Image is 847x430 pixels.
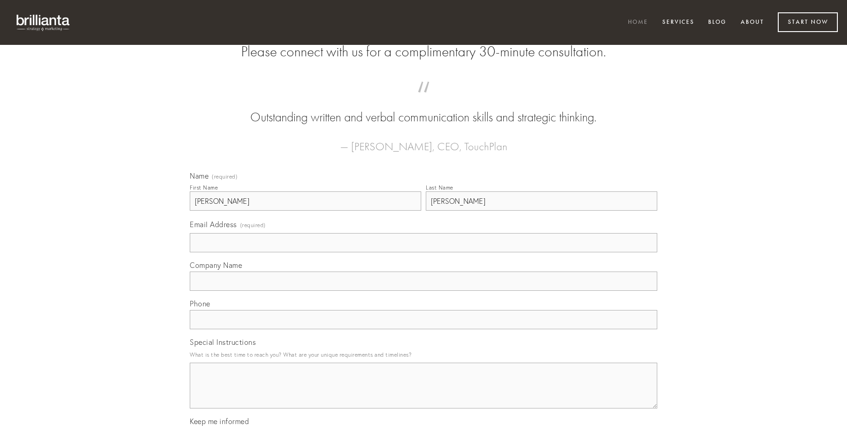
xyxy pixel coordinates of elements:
[702,15,732,30] a: Blog
[190,261,242,270] span: Company Name
[190,220,237,229] span: Email Address
[204,91,643,126] blockquote: Outstanding written and verbal communication skills and strategic thinking.
[190,348,657,361] p: What is the best time to reach you? What are your unique requirements and timelines?
[190,184,218,191] div: First Name
[204,126,643,156] figcaption: — [PERSON_NAME], CEO, TouchPlan
[212,174,237,180] span: (required)
[656,15,700,30] a: Services
[9,9,78,36] img: brillianta - research, strategy, marketing
[190,417,249,426] span: Keep me informed
[426,184,453,191] div: Last Name
[240,219,266,231] span: (required)
[190,337,256,347] span: Special Instructions
[190,171,209,180] span: Name
[204,91,643,109] span: “
[735,15,770,30] a: About
[190,43,657,60] h2: Please connect with us for a complimentary 30-minute consultation.
[622,15,654,30] a: Home
[190,299,210,308] span: Phone
[778,12,838,32] a: Start Now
